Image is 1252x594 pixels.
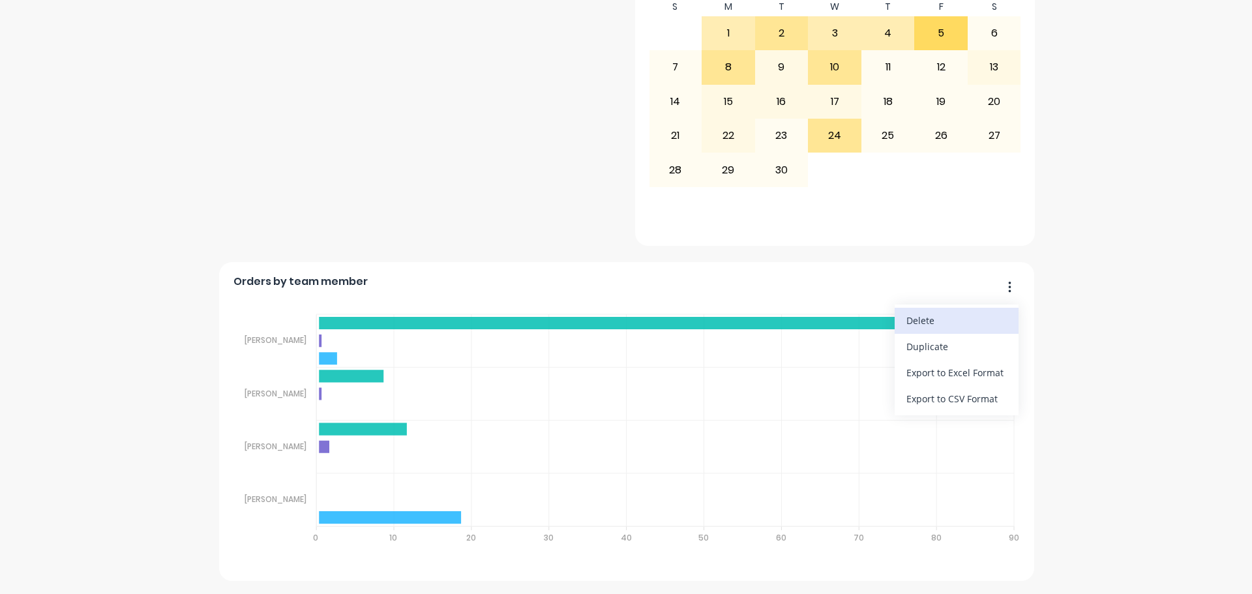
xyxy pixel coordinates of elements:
div: 24 [809,119,861,152]
div: 28 [649,153,702,186]
tspan: 0 [313,532,318,543]
div: 13 [968,51,1021,83]
tspan: 30 [543,532,553,543]
div: Delete [906,311,1007,330]
div: 7 [649,51,702,83]
div: 30 [756,153,808,186]
div: 17 [809,85,861,118]
div: 22 [702,119,754,152]
div: 16 [756,85,808,118]
div: 20 [968,85,1021,118]
tspan: [PERSON_NAME] [245,494,306,505]
tspan: [PERSON_NAME] [245,441,306,452]
div: Export to Excel Format [906,363,1007,382]
tspan: 40 [620,532,631,543]
div: 3 [809,17,861,50]
div: 6 [968,17,1021,50]
button: Export to Excel Format [895,360,1019,386]
div: 29 [702,153,754,186]
tspan: 50 [698,532,709,543]
div: 11 [862,51,914,83]
div: 18 [862,85,914,118]
div: 12 [915,51,967,83]
div: 2 [756,17,808,50]
tspan: [PERSON_NAME] [245,334,306,346]
div: 5 [915,17,967,50]
div: 27 [968,119,1021,152]
div: 10 [809,51,861,83]
div: 14 [649,85,702,118]
button: Delete [895,308,1019,334]
span: Orders by team member [233,274,368,290]
button: Duplicate [895,334,1019,360]
div: 15 [702,85,754,118]
button: Export to CSV Format [895,386,1019,412]
div: 21 [649,119,702,152]
div: Export to CSV Format [906,389,1007,408]
div: 23 [756,119,808,152]
tspan: 60 [776,532,786,543]
tspan: 70 [854,532,864,543]
div: 4 [862,17,914,50]
div: 26 [915,119,967,152]
tspan: 80 [931,532,942,543]
div: 8 [702,51,754,83]
div: 1 [702,17,754,50]
div: 9 [756,51,808,83]
div: 19 [915,85,967,118]
div: Duplicate [906,337,1007,356]
tspan: 10 [389,532,397,543]
tspan: [PERSON_NAME] [245,388,306,399]
tspan: 20 [466,532,475,543]
div: 25 [862,119,914,152]
tspan: 90 [1009,532,1019,543]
